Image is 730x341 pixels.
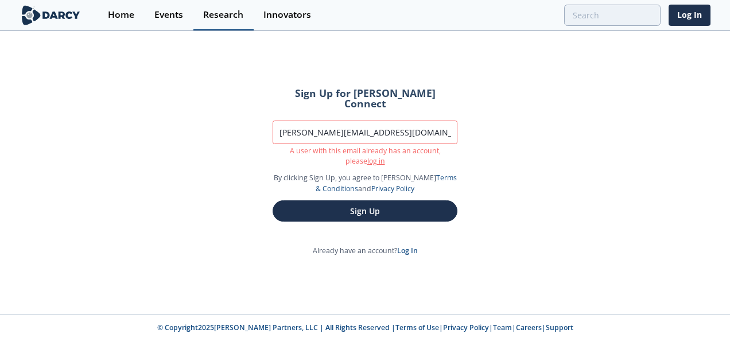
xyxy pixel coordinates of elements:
p: By clicking Sign Up, you agree to [PERSON_NAME] and [273,173,457,194]
a: Terms & Conditions [316,173,457,193]
p: © Copyright 2025 [PERSON_NAME] Partners, LLC | All Rights Reserved | | | | | [87,323,643,333]
a: Privacy Policy [443,323,489,332]
a: Support [546,323,573,332]
div: Research [203,10,243,20]
a: Careers [516,323,542,332]
input: Work Email [273,121,457,144]
a: Team [493,323,512,332]
img: logo-wide.svg [20,5,82,25]
div: Innovators [263,10,311,20]
a: Log In [397,246,418,255]
button: Sign Up [273,200,457,222]
input: Advanced Search [564,5,661,26]
a: Log In [669,5,710,26]
div: Events [154,10,183,20]
p: A user with this email already has an account, please [273,146,457,167]
h2: Sign Up for [PERSON_NAME] Connect [273,88,457,108]
div: Home [108,10,134,20]
p: Already have an account? [257,246,473,256]
a: Privacy Policy [371,184,414,193]
a: Terms of Use [395,323,439,332]
a: log in [367,156,385,166]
